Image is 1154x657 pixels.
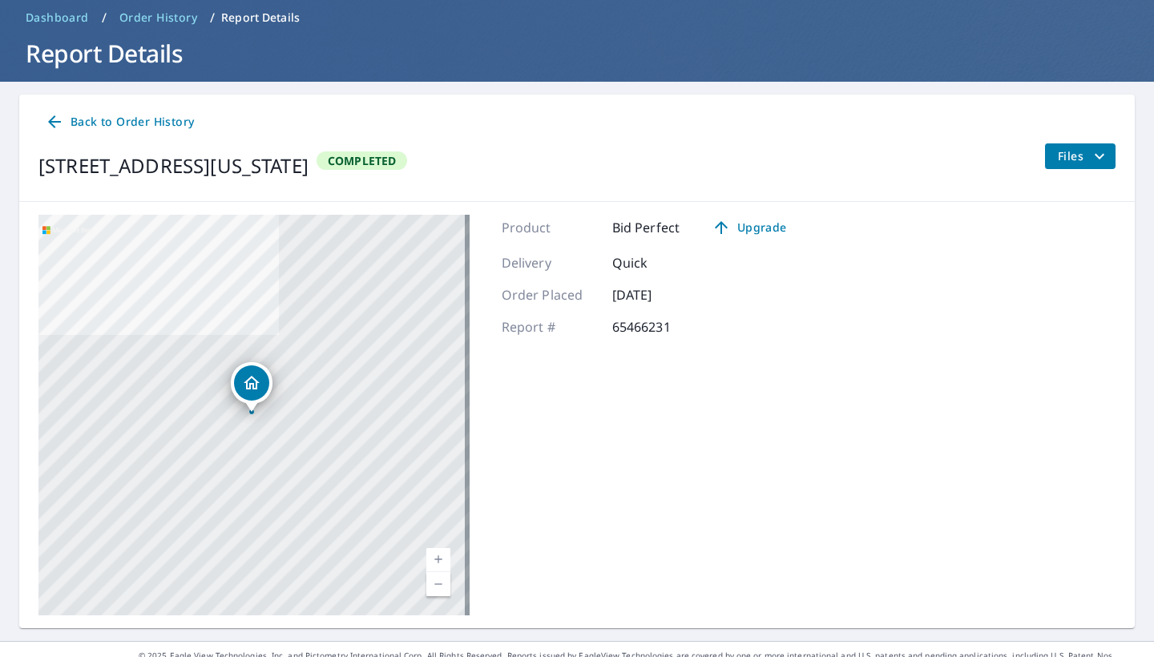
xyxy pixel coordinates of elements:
nav: breadcrumb [19,5,1135,30]
p: Order Placed [502,285,598,304]
p: [DATE] [612,285,708,304]
a: Current Level 17, Zoom Out [426,572,450,596]
a: Dashboard [19,5,95,30]
li: / [210,8,215,27]
span: Back to Order History [45,112,194,132]
a: Back to Order History [38,107,200,137]
p: Delivery [502,253,598,272]
p: Product [502,218,598,237]
span: Dashboard [26,10,89,26]
a: Order History [113,5,204,30]
p: Report # [502,317,598,337]
p: Bid Perfect [612,218,680,237]
div: Dropped pin, building 1, Residential property, 281 Stonhop Drive Delaware, OH 43015 [231,362,272,412]
li: / [102,8,107,27]
p: Report Details [221,10,300,26]
span: Completed [318,153,406,168]
span: Order History [119,10,197,26]
h1: Report Details [19,37,1135,70]
span: Upgrade [708,218,789,237]
button: filesDropdownBtn-65466231 [1044,143,1116,169]
p: 65466231 [612,317,708,337]
div: [STREET_ADDRESS][US_STATE] [38,151,309,180]
p: Quick [612,253,708,272]
a: Current Level 17, Zoom In [426,548,450,572]
span: Files [1058,147,1109,166]
a: Upgrade [699,215,799,240]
